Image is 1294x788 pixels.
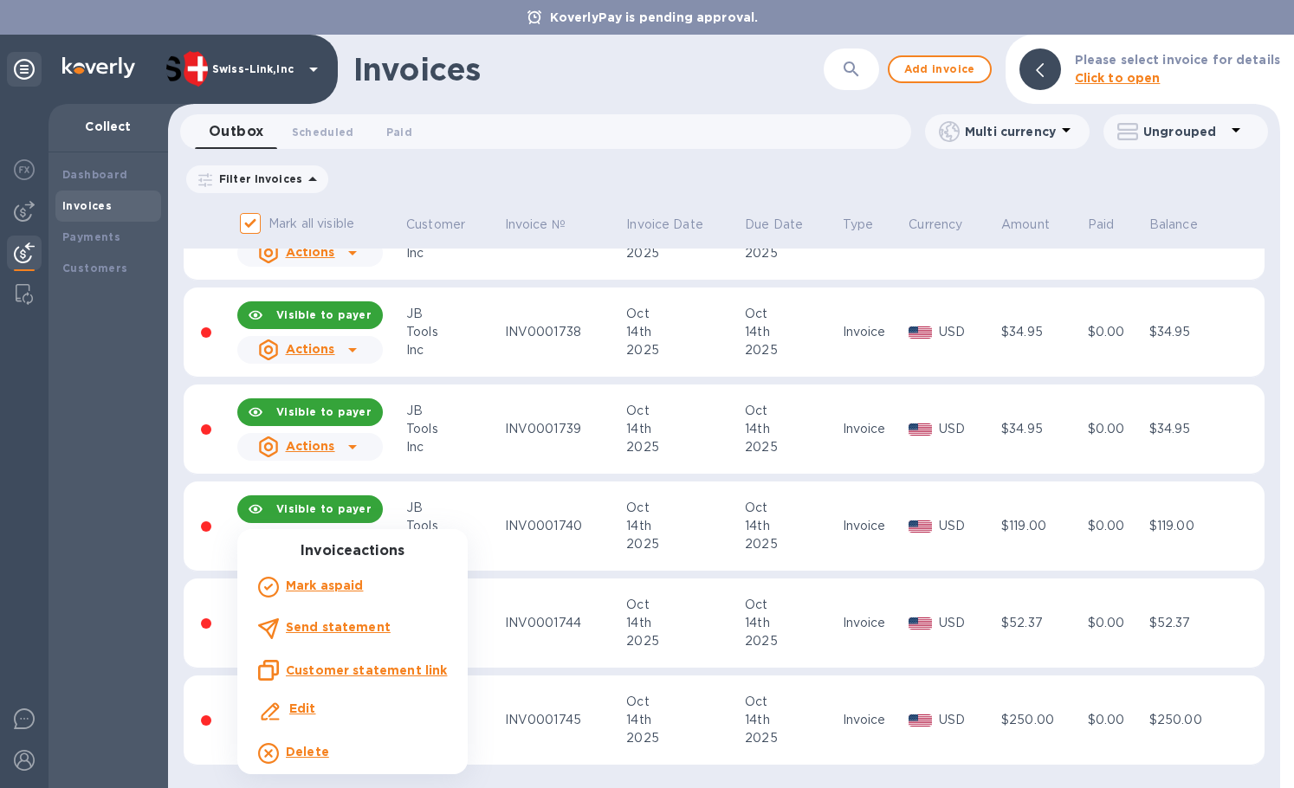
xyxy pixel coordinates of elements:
b: Send statement [286,620,391,634]
u: Customer statement link [286,663,447,677]
b: Edit [289,701,316,715]
b: Delete [286,745,329,759]
h3: Invoice actions [237,543,468,559]
b: Mark as paid [286,578,363,592]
